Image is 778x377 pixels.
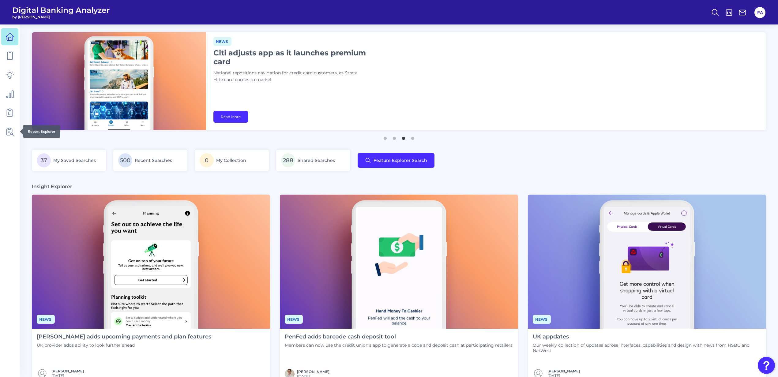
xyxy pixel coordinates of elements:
[32,32,206,130] img: bannerImg
[528,195,766,329] img: Appdates - Phone (9).png
[37,334,211,340] h4: [PERSON_NAME] adds upcoming payments and plan features
[37,316,55,322] a: News
[533,342,761,353] p: Our weekly collection of updates across interfaces, capabilities and design with news from HSBC a...
[32,183,72,190] h3: Insight Explorer
[213,48,366,66] h1: Citi adjusts app as it launches premium card
[32,195,270,329] img: News - Phone (4).png
[374,158,427,163] span: Feature Explorer Search
[285,315,303,324] span: News
[280,195,518,329] img: News - Phone.png
[758,357,775,374] button: Open Resource Center
[32,150,106,171] a: 37My Saved Searches
[213,70,366,83] p: National repositions navigation for credit card customers, as Strata Elite card comes to market
[216,158,246,163] span: My Collection
[213,38,231,44] a: News
[297,369,329,374] a: [PERSON_NAME]
[23,125,60,138] div: Report Explorer
[113,150,187,171] a: 500Recent Searches
[358,153,434,168] button: Feature Explorer Search
[285,334,513,340] h4: PenFed adds barcode cash deposit tool
[533,315,551,324] span: News
[533,316,551,322] a: News
[12,15,110,19] span: by [PERSON_NAME]
[298,158,335,163] span: Shared Searches
[135,158,172,163] span: Recent Searches
[410,134,416,140] button: 4
[51,369,84,373] a: [PERSON_NAME]
[281,153,295,167] span: 288
[118,153,132,167] span: 500
[754,7,765,18] button: FA
[285,342,513,348] p: Members can now use the credit union’s app to generate a code and deposit cash at participating r...
[195,150,269,171] a: 0My Collection
[391,134,397,140] button: 2
[37,153,51,167] span: 37
[37,342,211,348] p: UK provider adds ability to look further ahead
[547,369,580,373] a: [PERSON_NAME]
[285,316,303,322] a: News
[400,134,407,140] button: 3
[37,315,55,324] span: News
[12,6,110,15] span: Digital Banking Analyzer
[382,134,388,140] button: 1
[533,334,761,340] h4: UK appdates
[53,158,96,163] span: My Saved Searches
[276,150,350,171] a: 288Shared Searches
[213,37,231,46] span: News
[213,111,248,123] a: Read More
[200,153,214,167] span: 0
